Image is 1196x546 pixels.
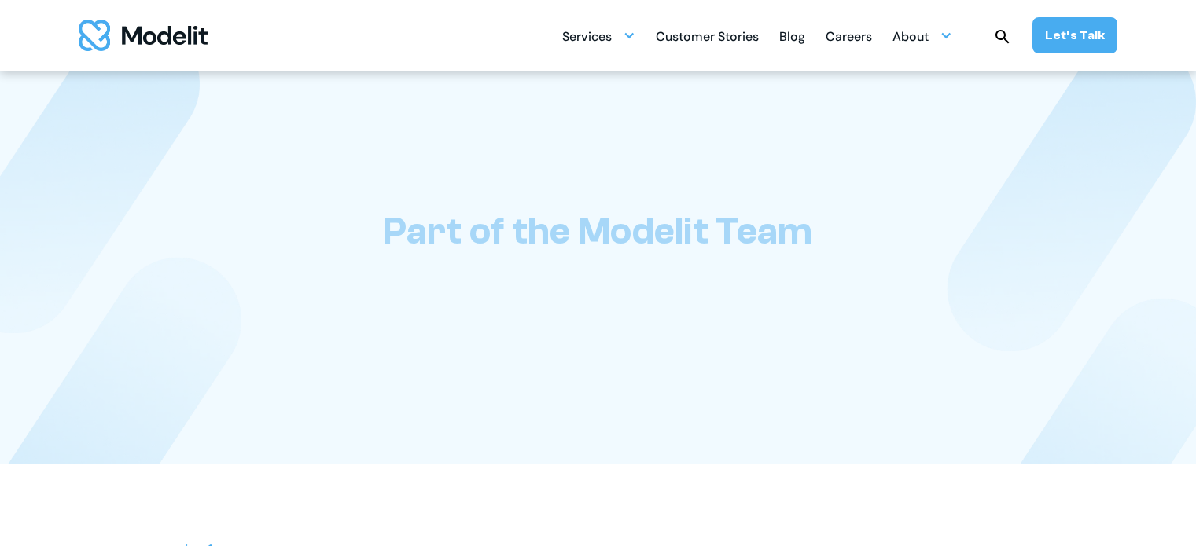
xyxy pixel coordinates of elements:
[656,23,759,53] div: Customer Stories
[826,23,872,53] div: Careers
[383,209,812,254] h1: Part of the Modelit Team
[79,20,208,51] a: home
[562,20,635,51] div: Services
[1045,27,1105,44] div: Let’s Talk
[656,20,759,51] a: Customer Stories
[826,20,872,51] a: Careers
[892,20,952,51] div: About
[892,23,929,53] div: About
[779,23,805,53] div: Blog
[779,20,805,51] a: Blog
[562,23,612,53] div: Services
[79,20,208,51] img: modelit logo
[1032,17,1117,53] a: Let’s Talk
